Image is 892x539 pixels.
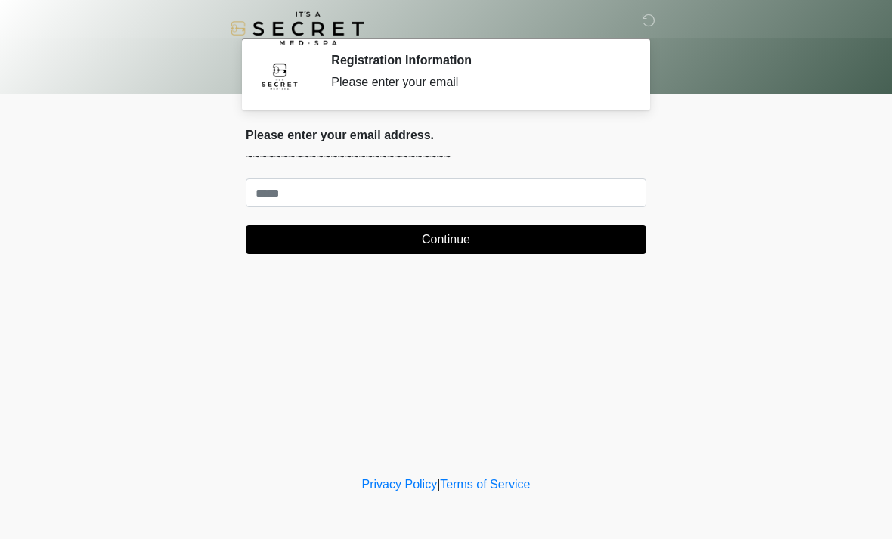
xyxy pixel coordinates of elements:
h2: Please enter your email address. [246,128,646,142]
h2: Registration Information [331,53,624,67]
button: Continue [246,225,646,254]
img: Agent Avatar [257,53,302,98]
div: Please enter your email [331,73,624,91]
img: It's A Secret Med Spa Logo [231,11,364,45]
p: ~~~~~~~~~~~~~~~~~~~~~~~~~~~~~ [246,148,646,166]
a: Privacy Policy [362,478,438,491]
a: Terms of Service [440,478,530,491]
a: | [437,478,440,491]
